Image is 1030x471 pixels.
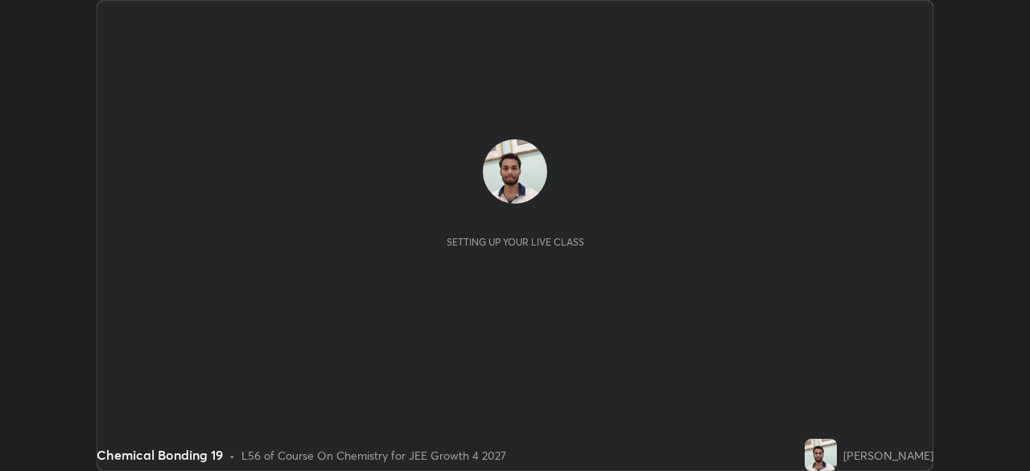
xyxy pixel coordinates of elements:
img: c66d2e97de7f40d29c29f4303e2ba008.jpg [805,439,837,471]
div: L56 of Course On Chemistry for JEE Growth 4 2027 [241,447,506,464]
img: c66d2e97de7f40d29c29f4303e2ba008.jpg [483,139,547,204]
div: [PERSON_NAME] [843,447,933,464]
div: Setting up your live class [447,236,584,248]
div: Chemical Bonding 19 [97,445,223,465]
div: • [229,447,235,464]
